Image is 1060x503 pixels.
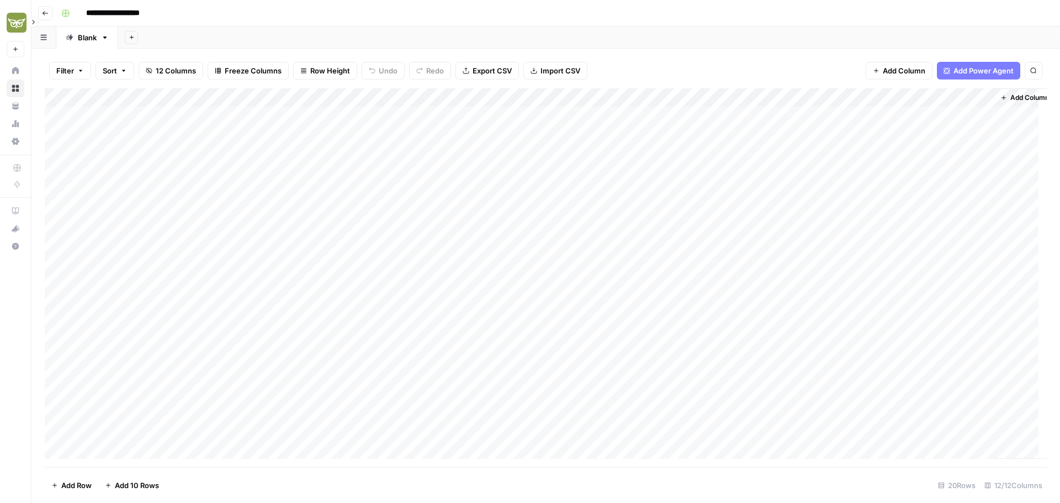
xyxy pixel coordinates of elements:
span: Redo [426,65,444,76]
span: Row Height [310,65,350,76]
a: Settings [7,133,24,150]
span: 12 Columns [156,65,196,76]
button: Redo [409,62,451,80]
button: Workspace: Evergreen Media [7,9,24,36]
a: Blank [56,27,118,49]
a: AirOps Academy [7,202,24,220]
div: 20 Rows [934,476,980,494]
button: Add Column [996,91,1053,105]
button: Export CSV [455,62,519,80]
span: Sort [103,65,117,76]
button: Add 10 Rows [98,476,166,494]
div: Blank [78,32,97,43]
a: Usage [7,115,24,133]
button: What's new? [7,220,24,237]
button: Help + Support [7,237,24,255]
span: Add Power Agent [953,65,1014,76]
span: Import CSV [540,65,580,76]
div: 12/12 Columns [980,476,1047,494]
span: Add Column [883,65,925,76]
button: Add Column [866,62,932,80]
span: Undo [379,65,397,76]
a: Home [7,62,24,80]
img: Evergreen Media Logo [7,13,26,33]
span: Add 10 Rows [115,480,159,491]
span: Add Row [61,480,92,491]
span: Add Column [1010,93,1049,103]
button: Import CSV [523,62,587,80]
button: Add Row [45,476,98,494]
span: Filter [56,65,74,76]
button: Undo [362,62,405,80]
button: 12 Columns [139,62,203,80]
button: Sort [96,62,134,80]
a: Your Data [7,97,24,115]
span: Freeze Columns [225,65,282,76]
button: Add Power Agent [937,62,1020,80]
button: Filter [49,62,91,80]
button: Freeze Columns [208,62,289,80]
a: Browse [7,80,24,97]
button: Row Height [293,62,357,80]
span: Export CSV [473,65,512,76]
